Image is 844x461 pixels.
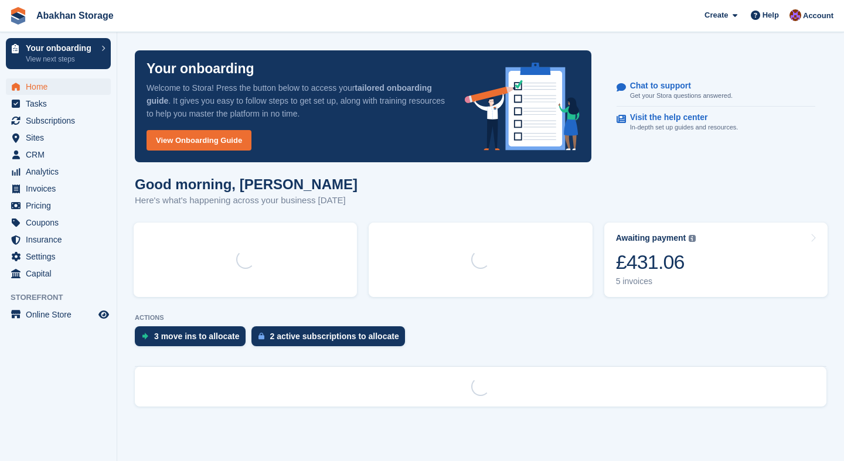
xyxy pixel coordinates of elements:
a: menu [6,197,111,214]
a: menu [6,112,111,129]
div: 3 move ins to allocate [154,332,240,341]
span: Account [803,10,833,22]
div: £431.06 [616,250,696,274]
p: ACTIONS [135,314,826,322]
a: menu [6,231,111,248]
div: 5 invoices [616,276,696,286]
a: Visit the help center In-depth set up guides and resources. [617,107,815,138]
span: Help [763,9,779,21]
a: menu [6,306,111,323]
p: Chat to support [630,81,723,91]
p: Welcome to Stora! Press the button below to access your . It gives you easy to follow steps to ge... [147,81,446,120]
img: onboarding-info-6c161a55d2c0e0a8cae90662b2fe09162a5109e8cc188191df67fb4f79e88e88.svg [465,63,580,151]
span: Storefront [11,292,117,303]
p: Visit the help center [630,112,729,122]
p: Your onboarding [147,62,254,76]
a: 2 active subscriptions to allocate [251,326,411,352]
div: Awaiting payment [616,233,686,243]
a: Your onboarding View next steps [6,38,111,69]
p: Here's what's happening across your business [DATE] [135,194,358,207]
img: move_ins_to_allocate_icon-fdf77a2bb77ea45bf5b3d319d69a93e2d87916cf1d5bf7949dd705db3b84f3ca.svg [142,333,148,340]
h1: Good morning, [PERSON_NAME] [135,176,358,192]
img: icon-info-grey-7440780725fd019a000dd9b08b2336e03edf1995a4989e88bcd33f0948082b44.svg [689,235,696,242]
span: Capital [26,265,96,282]
a: menu [6,163,111,180]
span: Create [705,9,728,21]
span: Online Store [26,306,96,323]
a: menu [6,180,111,197]
span: Invoices [26,180,96,197]
span: Insurance [26,231,96,248]
a: Awaiting payment £431.06 5 invoices [604,223,828,297]
img: active_subscription_to_allocate_icon-d502201f5373d7db506a760aba3b589e785aa758c864c3986d89f69b8ff3... [258,332,264,340]
a: menu [6,78,111,95]
span: Coupons [26,214,96,231]
a: 3 move ins to allocate [135,326,251,352]
div: 2 active subscriptions to allocate [270,332,399,341]
p: Your onboarding [26,44,96,52]
span: Home [26,78,96,95]
span: Pricing [26,197,96,214]
a: Abakhan Storage [32,6,118,25]
span: Tasks [26,95,96,112]
img: William Abakhan [789,9,801,21]
span: Settings [26,248,96,265]
a: View Onboarding Guide [147,130,251,151]
p: Get your Stora questions answered. [630,91,733,101]
a: menu [6,146,111,163]
span: Sites [26,129,96,146]
a: menu [6,214,111,231]
span: Analytics [26,163,96,180]
p: View next steps [26,54,96,64]
span: CRM [26,146,96,163]
a: menu [6,129,111,146]
a: Preview store [97,308,111,322]
a: menu [6,95,111,112]
span: Subscriptions [26,112,96,129]
p: In-depth set up guides and resources. [630,122,738,132]
a: Chat to support Get your Stora questions answered. [617,75,815,107]
a: menu [6,265,111,282]
a: menu [6,248,111,265]
img: stora-icon-8386f47178a22dfd0bd8f6a31ec36ba5ce8667c1dd55bd0f319d3a0aa187defe.svg [9,7,27,25]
